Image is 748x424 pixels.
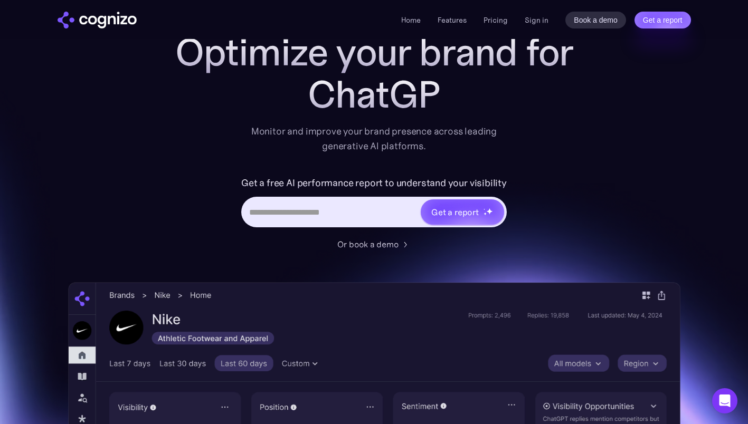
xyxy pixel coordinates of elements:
a: Sign in [525,14,548,26]
a: Get a reportstarstarstar [420,198,505,226]
h1: Optimize your brand for [163,31,585,73]
a: Book a demo [565,12,626,28]
div: Open Intercom Messenger [712,388,737,413]
div: ChatGP [163,73,585,115]
div: Get a report [431,206,479,218]
img: star [484,212,487,216]
div: Or book a demo [337,238,399,250]
img: star [486,208,493,215]
form: Hero URL Input Form [241,175,507,233]
a: Home [401,15,421,25]
a: Pricing [484,15,508,25]
a: home [58,12,137,28]
img: cognizo logo [58,12,137,28]
a: Get a report [635,12,691,28]
a: Or book a demo [337,238,411,250]
img: star [484,208,485,210]
label: Get a free AI performance report to understand your visibility [241,175,507,191]
div: Monitor and improve your brand presence across leading generative AI platforms. [244,124,504,153]
a: Features [438,15,467,25]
